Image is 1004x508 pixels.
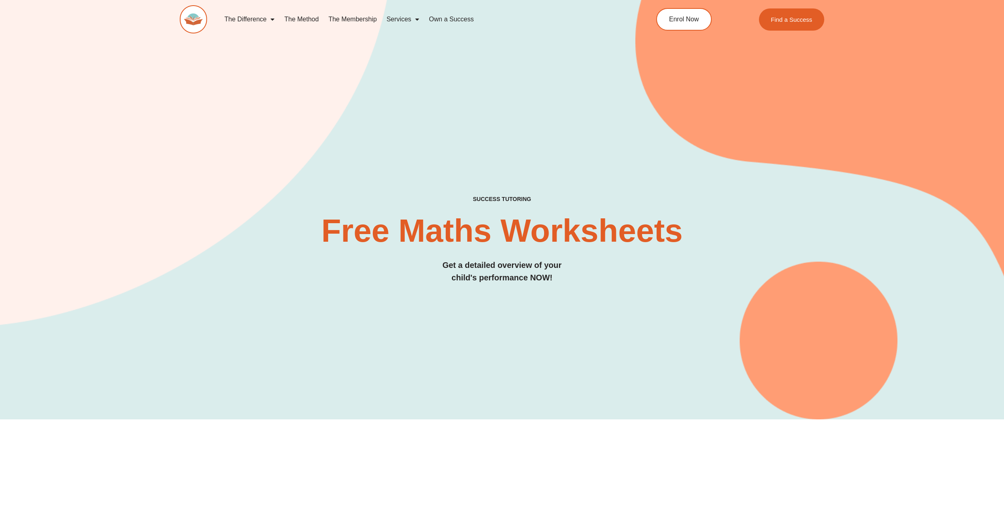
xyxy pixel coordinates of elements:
[180,196,825,203] h4: SUCCESS TUTORING​
[656,8,712,31] a: Enrol Now
[669,16,699,23] span: Enrol Now
[382,10,424,29] a: Services
[220,10,619,29] nav: Menu
[424,10,478,29] a: Own a Success
[220,10,280,29] a: The Difference
[324,10,382,29] a: The Membership
[180,215,825,247] h2: Free Maths Worksheets​
[771,17,813,23] span: Find a Success
[180,259,825,284] h3: Get a detailed overview of your child's performance NOW!
[759,8,825,31] a: Find a Success
[279,10,323,29] a: The Method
